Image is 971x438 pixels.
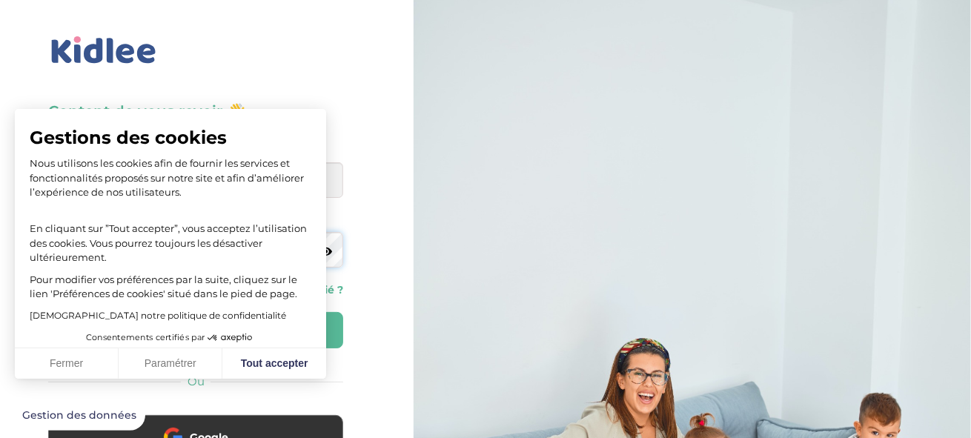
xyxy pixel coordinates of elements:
span: Gestions des cookies [30,127,311,149]
p: Nous utilisons les cookies afin de fournir les services et fonctionnalités proposés sur notre sit... [30,156,311,200]
a: [DEMOGRAPHIC_DATA] notre politique de confidentialité [30,310,286,321]
p: Pour modifier vos préférences par la suite, cliquez sur le lien 'Préférences de cookies' situé da... [30,273,311,302]
svg: Axeptio [208,316,252,360]
button: Paramétrer [119,348,222,379]
button: Fermer [15,348,119,379]
button: Tout accepter [222,348,326,379]
span: Ou [188,374,205,388]
p: En cliquant sur ”Tout accepter”, vous acceptez l’utilisation des cookies. Vous pourrez toujours l... [30,208,311,265]
h3: Content de vous revoir 👋 [48,101,343,122]
button: Fermer le widget sans consentement [13,400,145,431]
button: Consentements certifiés par [79,328,262,348]
img: logo_kidlee_bleu [48,33,159,67]
span: Consentements certifiés par [86,334,205,342]
span: Gestion des données [22,409,136,422]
